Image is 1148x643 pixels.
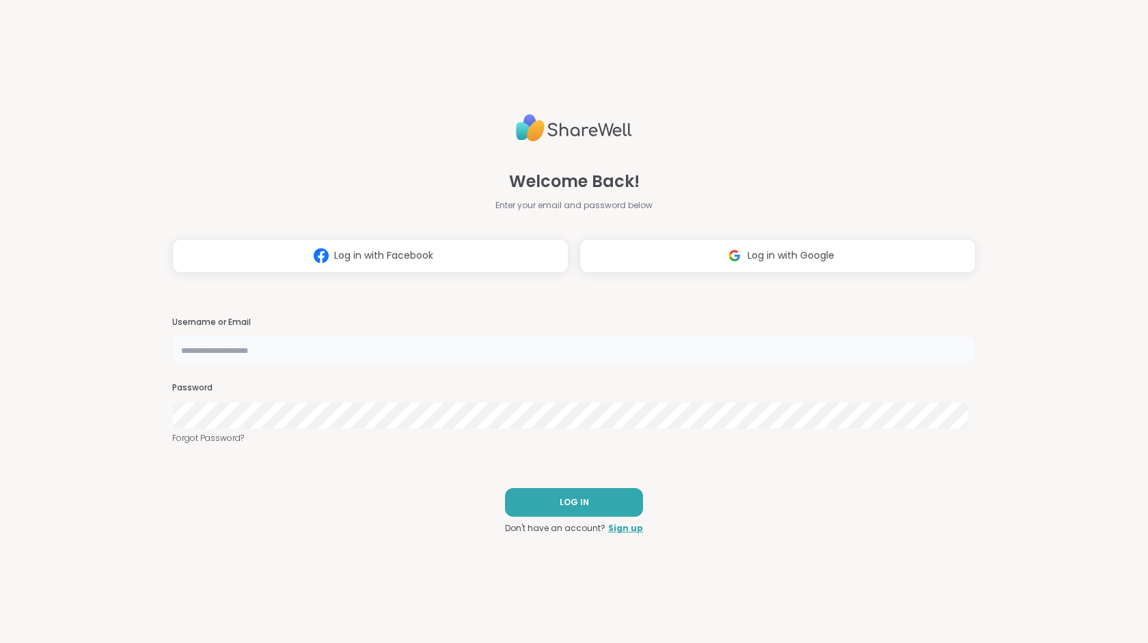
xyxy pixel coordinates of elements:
[172,317,976,328] h3: Username or Email
[172,239,569,273] button: Log in with Facebook
[172,432,976,444] a: Forgot Password?
[509,169,640,194] span: Welcome Back!
[308,243,334,268] img: ShareWell Logomark
[608,522,643,534] a: Sign up
[495,199,653,212] span: Enter your email and password below
[560,496,589,509] span: LOG IN
[516,109,632,147] img: ShareWell Logo
[505,488,643,517] button: LOG IN
[505,522,605,534] span: Don't have an account?
[172,382,976,394] h3: Password
[748,248,834,263] span: Log in with Google
[334,248,433,263] span: Log in with Facebook
[579,239,976,273] button: Log in with Google
[722,243,748,268] img: ShareWell Logomark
